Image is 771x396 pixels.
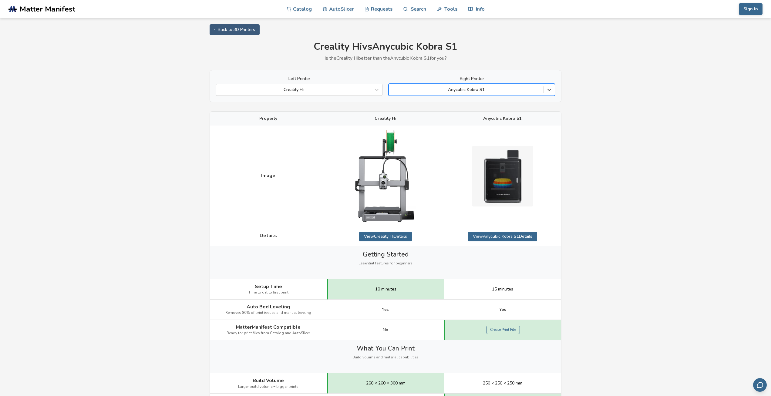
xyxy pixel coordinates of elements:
img: Anycubic Kobra S1 [472,146,533,206]
a: Create Print File [486,326,520,334]
span: Yes [382,307,389,312]
span: Time to get to first print [248,290,288,295]
img: Creality Hi [355,130,416,222]
span: Creality Hi [375,116,396,121]
span: Auto Bed Leveling [247,304,290,310]
label: Left Printer [216,76,382,81]
span: 10 minutes [375,287,396,292]
a: ← Back to 3D Printers [210,24,260,35]
span: Ready for print files from Catalog and AutoSlicer [227,331,310,335]
a: ViewCreality HiDetails [359,232,412,241]
span: Details [260,233,277,238]
span: Property [259,116,277,121]
h1: Creality Hi vs Anycubic Kobra S1 [210,41,561,52]
span: Anycubic Kobra S1 [483,116,522,121]
button: Sign In [739,3,763,15]
span: What You Can Print [357,345,415,352]
span: Larger build volume = bigger prints [238,385,298,389]
span: 260 × 260 × 300 mm [366,381,406,386]
span: Removes 80% of print issues and manual leveling [225,311,311,315]
span: Matter Manifest [20,5,75,13]
span: Yes [499,307,506,312]
a: ViewAnycubic Kobra S1Details [468,232,537,241]
span: No [383,327,388,332]
span: 15 minutes [492,287,513,292]
p: Is the Creality Hi better than the Anycubic Kobra S1 for you? [210,55,561,61]
span: MatterManifest Compatible [236,324,301,330]
span: Setup Time [255,284,282,289]
input: Creality Hi [219,87,221,92]
span: Getting Started [363,251,409,258]
label: Right Printer [389,76,555,81]
span: Build volume and material capabilities [352,355,419,360]
span: Build Volume [253,378,284,383]
button: Send feedback via email [753,378,767,392]
span: Essential features for beginners [359,261,412,266]
span: Image [261,173,275,178]
span: 250 × 250 × 250 mm [483,381,522,386]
